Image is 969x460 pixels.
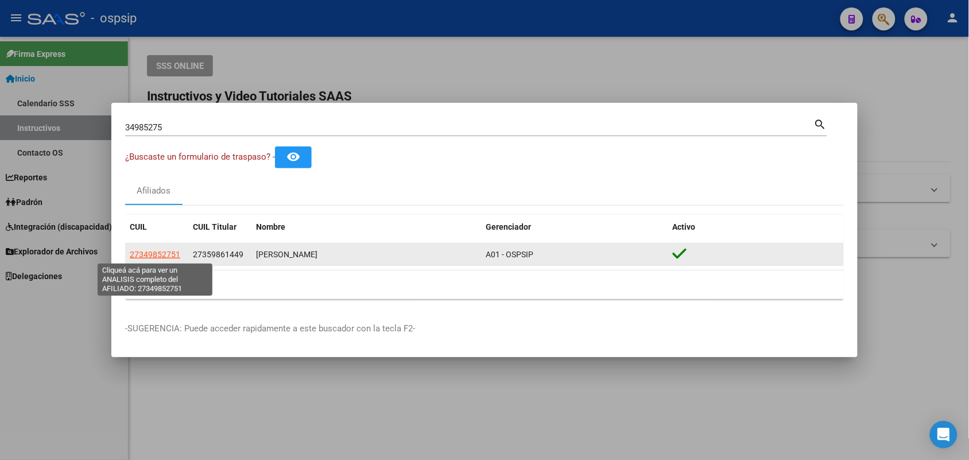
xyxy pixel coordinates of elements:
[125,322,844,335] p: -SUGERENCIA: Puede acceder rapidamente a este buscador con la tecla F2-
[930,421,958,449] div: Open Intercom Messenger
[286,150,300,164] mat-icon: remove_red_eye
[251,215,481,239] datatable-header-cell: Nombre
[130,250,180,259] span: 27349852751
[486,250,533,259] span: A01 - OSPSIP
[125,152,275,162] span: ¿Buscaste un formulario de traspaso? -
[137,184,171,198] div: Afiliados
[814,117,827,130] mat-icon: search
[256,222,285,231] span: Nombre
[668,215,844,239] datatable-header-cell: Activo
[481,215,668,239] datatable-header-cell: Gerenciador
[125,270,844,299] div: 1 total
[188,215,251,239] datatable-header-cell: CUIL Titular
[130,222,147,231] span: CUIL
[193,250,243,259] span: 27359861449
[486,222,531,231] span: Gerenciador
[256,248,476,261] div: [PERSON_NAME]
[193,222,237,231] span: CUIL Titular
[125,215,188,239] datatable-header-cell: CUIL
[673,222,696,231] span: Activo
